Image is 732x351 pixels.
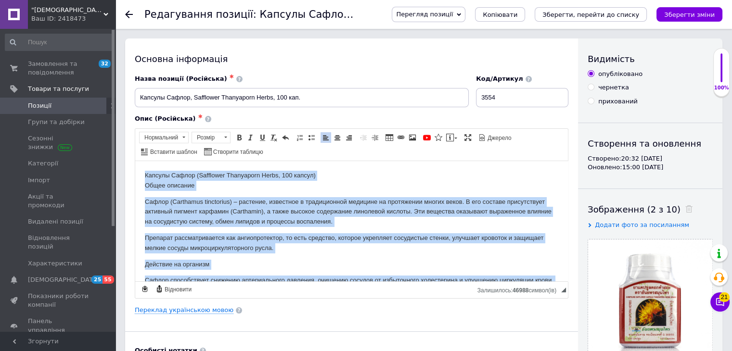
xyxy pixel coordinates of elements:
[588,138,713,150] div: Створення та оновлення
[476,75,523,82] span: Код/Артикул
[28,317,89,334] span: Панель управління
[103,276,114,284] span: 55
[31,14,116,23] div: Ваш ID: 2418473
[306,132,317,143] a: Вставити/видалити маркований список
[28,134,89,151] span: Сезонні знижки
[135,53,568,65] div: Основна інформація
[28,292,89,309] span: Показники роботи компанії
[230,74,234,80] span: ✱
[31,6,103,14] span: "Ayurveda" Інтернет магазин аюрведичних товарів з Індії
[433,132,444,143] a: Вставити іконку
[28,234,89,251] span: Відновлення позицій
[561,288,566,292] span: Потягніть для зміни розмірів
[321,132,331,143] a: По лівому краю
[135,306,233,314] a: Переклад українською мовою
[445,132,459,143] a: Вставити повідомлення
[140,146,199,157] a: Вставити шаблон
[407,132,418,143] a: Зображення
[280,132,291,143] a: Повернути (Ctrl+Z)
[656,7,722,22] button: Зберегти зміни
[462,132,473,143] a: Максимізувати
[719,292,730,301] span: 21
[198,113,203,120] span: ✱
[140,284,150,294] a: Зробити резервну копію зараз
[598,97,638,106] div: прихований
[135,88,469,107] input: Наприклад, H&M жіноча сукня зелена 38 розмір вечірня максі з блискітками
[144,9,551,20] h1: Редагування позиції: Капсулы Сафлор, Safflower Thanyaporn Herbs, 100 кап.
[710,292,730,312] button: Чат з покупцем21
[125,11,133,18] div: Повернутися назад
[542,11,639,18] i: Зберегти, перейти до списку
[203,146,265,157] a: Створити таблицю
[535,7,647,22] button: Зберегти, перейти до списку
[475,7,525,22] button: Копіювати
[588,203,713,215] div: Зображення (2 з 10)
[135,161,568,281] iframe: Редактор, 0133C44B-72AA-4A04-8308-27F93A15959F
[192,132,221,143] span: Розмір
[28,101,51,110] span: Позиції
[28,159,58,168] span: Категорії
[370,132,380,143] a: Збільшити відступ
[91,276,103,284] span: 25
[358,132,369,143] a: Зменшити відступ
[28,259,82,268] span: Характеристики
[269,132,279,143] a: Видалити форматування
[598,83,629,92] div: чернетка
[212,148,263,156] span: Створити таблицю
[714,85,729,91] div: 100%
[477,132,513,143] a: Джерело
[595,221,689,228] span: Додати фото за посиланням
[135,115,196,122] span: Опис (Російська)
[713,48,730,97] div: 100% Якість заповнення
[513,287,528,294] span: 46988
[28,192,89,210] span: Акції та промокоди
[28,118,85,126] span: Групи та добірки
[483,11,517,18] span: Копіювати
[10,114,423,225] p: Сафлор способствует снижению артериального давления, очищению сосудов от избыточного холестерина ...
[588,154,713,163] div: Створено: 20:32 [DATE]
[245,132,256,143] a: Курсив (Ctrl+I)
[598,70,642,78] div: опубліковано
[664,11,715,18] i: Зберегти зміни
[192,132,231,143] a: Розмір
[422,132,432,143] a: Додати відео з YouTube
[5,34,114,51] input: Пошук
[344,132,354,143] a: По правому краю
[140,132,179,143] span: Нормальний
[28,217,83,226] span: Видалені позиції
[486,134,512,142] span: Джерело
[28,176,50,185] span: Імпорт
[28,276,99,284] span: [DEMOGRAPHIC_DATA]
[139,132,189,143] a: Нормальний
[135,75,227,82] span: Назва позиції (Російська)
[28,60,89,77] span: Замовлення та повідомлення
[588,163,713,172] div: Оновлено: 15:00 [DATE]
[257,132,268,143] a: Підкреслений (Ctrl+U)
[384,132,395,143] a: Таблиця
[99,60,111,68] span: 32
[332,132,343,143] a: По центру
[396,132,406,143] a: Вставити/Редагувати посилання (Ctrl+L)
[28,85,89,93] span: Товари та послуги
[295,132,305,143] a: Вставити/видалити нумерований список
[149,148,197,156] span: Вставити шаблон
[588,53,713,65] div: Видимість
[163,286,192,294] span: Відновити
[477,285,561,294] div: Кiлькiсть символiв
[396,11,453,18] span: Перегляд позиції
[154,284,193,294] a: Відновити
[234,132,244,143] a: Жирний (Ctrl+B)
